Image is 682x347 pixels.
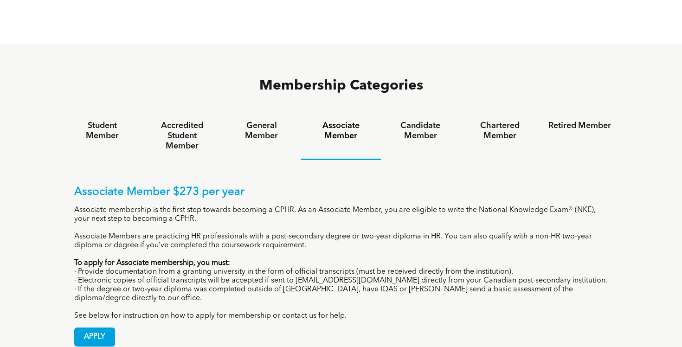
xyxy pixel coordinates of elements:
[259,79,423,93] span: Membership Categories
[75,328,115,346] span: APPLY
[74,206,608,224] p: Associate membership is the first step towards becoming a CPHR. As an Associate Member, you are e...
[74,285,608,303] p: · If the degree or two-year diploma was completed outside of [GEOGRAPHIC_DATA], have IQAS or [PER...
[74,186,608,199] p: Associate Member $273 per year
[74,259,230,267] strong: To apply for Associate membership, you must:
[548,121,611,131] h4: Retired Member
[150,121,213,151] h4: Accredited Student Member
[74,268,608,276] p: · Provide documentation from a granting university in the form of official transcripts (must be r...
[230,121,293,141] h4: General Member
[71,121,134,141] h4: Student Member
[74,328,115,347] a: APPLY
[389,121,452,141] h4: Candidate Member
[469,121,531,141] h4: Chartered Member
[74,232,608,250] p: Associate Members are practicing HR professionals with a post-secondary degree or two-year diplom...
[74,312,608,321] p: See below for instruction on how to apply for membership or contact us for help.
[74,276,608,285] p: · Electronic copies of official transcripts will be accepted if sent to [EMAIL_ADDRESS][DOMAIN_NA...
[309,121,372,141] h4: Associate Member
